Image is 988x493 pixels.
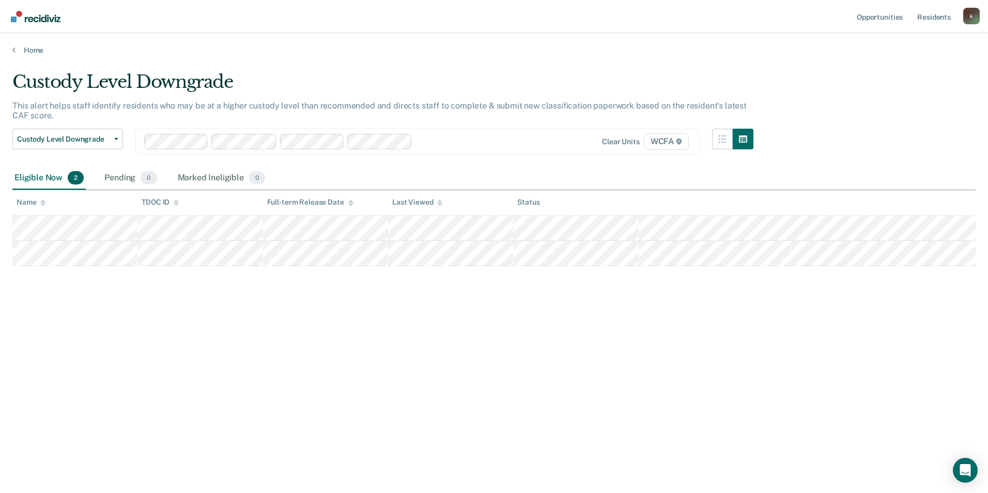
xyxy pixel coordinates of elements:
[12,129,123,149] button: Custody Level Downgrade
[176,167,268,190] div: Marked Ineligible0
[12,101,747,120] p: This alert helps staff identify residents who may be at a higher custody level than recommended a...
[267,198,353,207] div: Full-term Release Date
[953,458,978,483] div: Open Intercom Messenger
[17,198,45,207] div: Name
[12,167,86,190] div: Eligible Now2
[517,198,539,207] div: Status
[68,171,84,184] span: 2
[644,133,689,150] span: WCFA
[12,71,753,101] div: Custody Level Downgrade
[17,135,110,144] span: Custody Level Downgrade
[141,171,157,184] span: 0
[963,8,980,24] div: k
[602,137,640,146] div: Clear units
[142,198,179,207] div: TDOC ID
[963,8,980,24] button: Profile dropdown button
[102,167,159,190] div: Pending0
[249,171,265,184] span: 0
[11,11,60,22] img: Recidiviz
[12,45,976,55] a: Home
[392,198,442,207] div: Last Viewed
